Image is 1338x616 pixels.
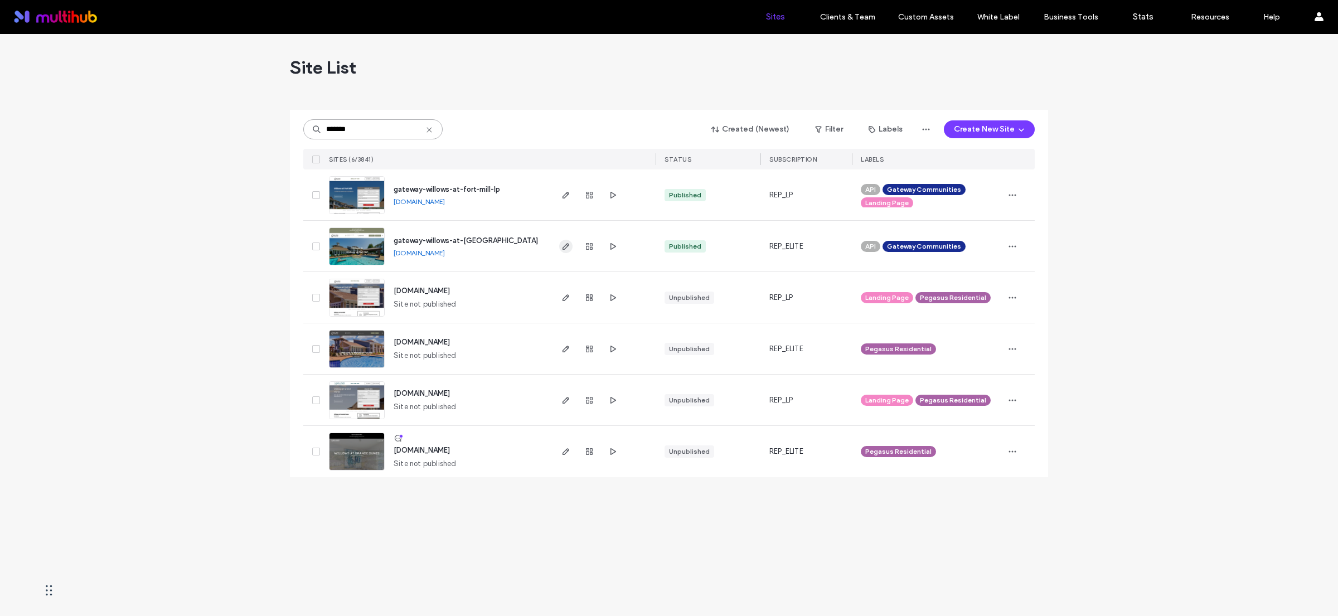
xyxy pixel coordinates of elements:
div: Drag [46,574,52,607]
span: LABELS [861,156,884,163]
span: Pegasus Residential [865,344,932,354]
span: Site List [290,56,356,79]
span: REP_ELITE [769,241,803,252]
label: Custom Assets [898,12,954,22]
span: Site not published [394,299,457,310]
span: Site not published [394,458,457,469]
span: REP_LP [769,395,793,406]
label: Resources [1191,12,1229,22]
a: [DOMAIN_NAME] [394,389,450,397]
span: Landing Page [865,395,909,405]
label: Sites [766,12,785,22]
span: STATUS [665,156,691,163]
div: Unpublished [669,293,710,303]
a: [DOMAIN_NAME] [394,249,445,257]
button: Create New Site [944,120,1035,138]
label: Clients & Team [820,12,875,22]
label: Help [1263,12,1280,22]
a: [DOMAIN_NAME] [394,446,450,454]
span: REP_LP [769,190,793,201]
span: REP_LP [769,292,793,303]
span: Pegasus Residential [865,447,932,457]
span: Site not published [394,401,457,413]
span: Landing Page [865,198,909,208]
button: Created (Newest) [702,120,799,138]
label: White Label [977,12,1020,22]
div: Unpublished [669,395,710,405]
span: REP_ELITE [769,446,803,457]
span: Gateway Communities [887,241,961,251]
a: [DOMAIN_NAME] [394,197,445,206]
div: Unpublished [669,447,710,457]
span: API [865,185,876,195]
span: SITES (6/3841) [329,156,374,163]
span: REP_ELITE [769,343,803,355]
a: [DOMAIN_NAME] [394,287,450,295]
span: Pegasus Residential [920,395,986,405]
span: Pegasus Residential [920,293,986,303]
span: Landing Page [865,293,909,303]
a: [DOMAIN_NAME] [394,338,450,346]
a: gateway-willows-at-fort-mill-lp [394,185,500,193]
label: Stats [1133,12,1153,22]
div: Published [669,241,701,251]
span: Help [26,8,49,18]
span: Site not published [394,350,457,361]
div: Unpublished [669,344,710,354]
button: Filter [804,120,854,138]
button: Labels [859,120,913,138]
div: Published [669,190,701,200]
span: API [865,241,876,251]
label: Business Tools [1044,12,1098,22]
span: SUBSCRIPTION [769,156,817,163]
a: gateway-willows-at-[GEOGRAPHIC_DATA] [394,236,538,245]
span: Gateway Communities [887,185,961,195]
